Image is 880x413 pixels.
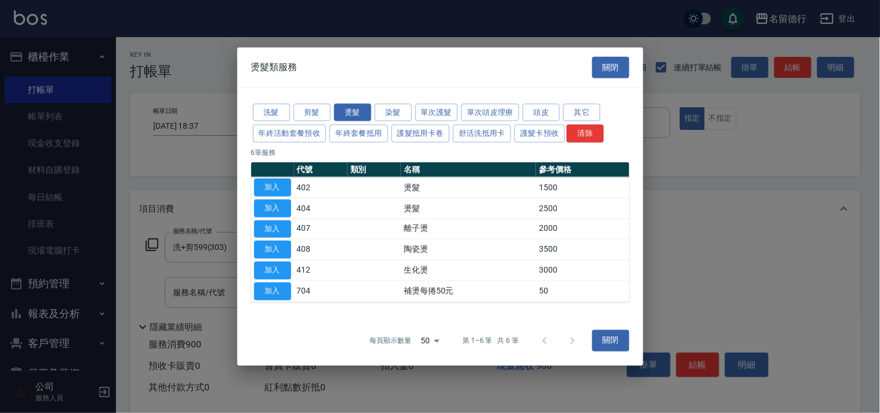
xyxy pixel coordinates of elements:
[536,198,629,219] td: 2500
[515,125,565,143] button: 護髮卡預收
[253,125,327,143] button: 年終活動套餐預收
[329,125,388,143] button: 年終套餐抵用
[294,177,347,198] td: 402
[523,103,560,121] button: 頭皮
[253,103,290,121] button: 洗髮
[294,162,347,177] th: 代號
[401,177,536,198] td: 燙髮
[251,147,629,158] p: 6 筆服務
[461,103,519,121] button: 單次頭皮理療
[294,260,347,281] td: 412
[254,282,291,300] button: 加入
[416,325,444,356] div: 50
[462,335,519,346] p: 第 1–6 筆 共 6 筆
[567,125,604,143] button: 清除
[401,260,536,281] td: 生化燙
[254,241,291,259] button: 加入
[334,103,371,121] button: 燙髮
[294,198,347,219] td: 404
[370,335,411,346] p: 每頁顯示數量
[592,57,629,78] button: 關閉
[536,177,629,198] td: 1500
[401,239,536,260] td: 陶瓷燙
[294,103,331,121] button: 剪髮
[294,281,347,302] td: 704
[536,162,629,177] th: 參考價格
[415,103,458,121] button: 單次護髮
[536,281,629,302] td: 50
[347,162,401,177] th: 類別
[401,219,536,240] td: 離子燙
[251,61,298,73] span: 燙髮類服務
[536,260,629,281] td: 3000
[294,219,347,240] td: 407
[392,125,450,143] button: 護髮抵用卡卷
[254,179,291,197] button: 加入
[401,281,536,302] td: 補燙每捲50元
[254,199,291,217] button: 加入
[401,198,536,219] td: 燙髮
[536,239,629,260] td: 3500
[563,103,600,121] button: 其它
[592,330,629,352] button: 關閉
[536,219,629,240] td: 2000
[453,125,511,143] button: 舒活洗抵用卡
[401,162,536,177] th: 名稱
[254,262,291,280] button: 加入
[294,239,347,260] td: 408
[254,220,291,238] button: 加入
[375,103,412,121] button: 染髮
